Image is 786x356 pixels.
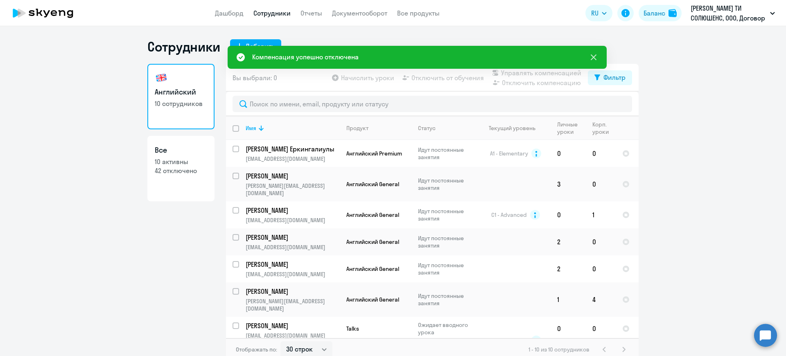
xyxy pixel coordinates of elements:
[592,121,615,135] div: Корп. уроки
[397,9,440,17] a: Все продукты
[246,270,339,278] p: [EMAIL_ADDRESS][DOMAIN_NAME]
[246,144,338,153] p: [PERSON_NAME] Еркингалиулы
[346,296,399,303] span: Английский General
[586,140,616,167] td: 0
[155,99,207,108] p: 10 сотрудников
[418,177,474,192] p: Идут постоянные занятия
[246,332,339,339] p: [EMAIL_ADDRESS][DOMAIN_NAME]
[585,5,612,21] button: RU
[691,3,767,23] p: [PERSON_NAME] ТИ СОЛЮШЕНС, ООО, Договор ЧК-80/20
[669,9,677,17] img: balance
[215,9,244,17] a: Дашборд
[346,211,399,219] span: Английский General
[639,5,682,21] button: Балансbalance
[246,124,256,132] div: Имя
[418,124,436,132] div: Статус
[147,136,215,201] a: Все10 активны42 отключено
[147,64,215,129] a: Английский10 сотрудников
[346,180,399,188] span: Английский General
[246,206,339,215] a: [PERSON_NAME]
[489,124,535,132] div: Текущий уровень
[246,216,339,224] p: [EMAIL_ADDRESS][DOMAIN_NAME]
[551,317,586,340] td: 0
[586,317,616,340] td: 0
[246,287,338,296] p: [PERSON_NAME]
[246,233,339,242] a: [PERSON_NAME]
[246,287,339,296] a: [PERSON_NAME]
[253,9,291,17] a: Сотрудники
[252,52,359,62] div: Компенсация успешно отключена
[233,96,632,112] input: Поиск по имени, email, продукту или статусу
[586,167,616,201] td: 0
[246,41,275,51] div: Добавить
[246,124,339,132] div: Имя
[491,211,527,219] span: C1 - Advanced
[586,201,616,228] td: 1
[155,87,207,97] h3: Английский
[246,144,339,153] a: [PERSON_NAME] Еркингалиулы
[490,150,528,157] span: A1 - Elementary
[155,166,207,175] p: 42 отключено
[551,282,586,317] td: 1
[418,321,474,336] p: Ожидает вводного урока
[346,124,368,132] div: Продукт
[551,228,586,255] td: 2
[586,255,616,282] td: 0
[418,292,474,307] p: Идут постоянные занятия
[557,121,585,135] div: Личные уроки
[551,255,586,282] td: 2
[418,207,474,222] p: Идут постоянные занятия
[155,71,168,84] img: english
[603,72,626,82] div: Фильтр
[591,8,599,18] span: RU
[155,157,207,166] p: 10 активны
[687,3,779,23] button: [PERSON_NAME] ТИ СОЛЮШЕНС, ООО, Договор ЧК-80/20
[246,321,338,330] p: [PERSON_NAME]
[300,9,322,17] a: Отчеты
[230,39,281,54] button: Добавить
[346,325,359,332] span: Talks
[490,337,528,344] span: A1 - Elementary
[346,238,399,246] span: Английский General
[346,265,399,273] span: Английский General
[418,234,474,249] p: Идут постоянные занятия
[529,346,589,353] span: 1 - 10 из 10 сотрудников
[246,233,338,242] p: [PERSON_NAME]
[246,171,339,180] a: [PERSON_NAME]
[246,171,338,180] p: [PERSON_NAME]
[481,124,550,132] div: Текущий уровень
[551,201,586,228] td: 0
[233,73,277,83] span: Вы выбрали: 0
[586,228,616,255] td: 0
[246,155,339,162] p: [EMAIL_ADDRESS][DOMAIN_NAME]
[147,38,220,55] h1: Сотрудники
[246,182,339,197] p: [PERSON_NAME][EMAIL_ADDRESS][DOMAIN_NAME]
[246,243,339,251] p: [EMAIL_ADDRESS][DOMAIN_NAME]
[644,8,665,18] div: Баланс
[246,260,339,269] a: [PERSON_NAME]
[551,167,586,201] td: 3
[246,297,339,312] p: [PERSON_NAME][EMAIL_ADDRESS][DOMAIN_NAME]
[551,140,586,167] td: 0
[246,321,339,330] a: [PERSON_NAME]
[332,9,387,17] a: Документооборот
[418,261,474,276] p: Идут постоянные занятия
[418,146,474,161] p: Идут постоянные занятия
[246,260,338,269] p: [PERSON_NAME]
[236,346,277,353] span: Отображать по:
[346,150,402,157] span: Английский Premium
[246,206,338,215] p: [PERSON_NAME]
[155,145,207,155] h3: Все
[586,282,616,317] td: 4
[588,70,632,85] button: Фильтр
